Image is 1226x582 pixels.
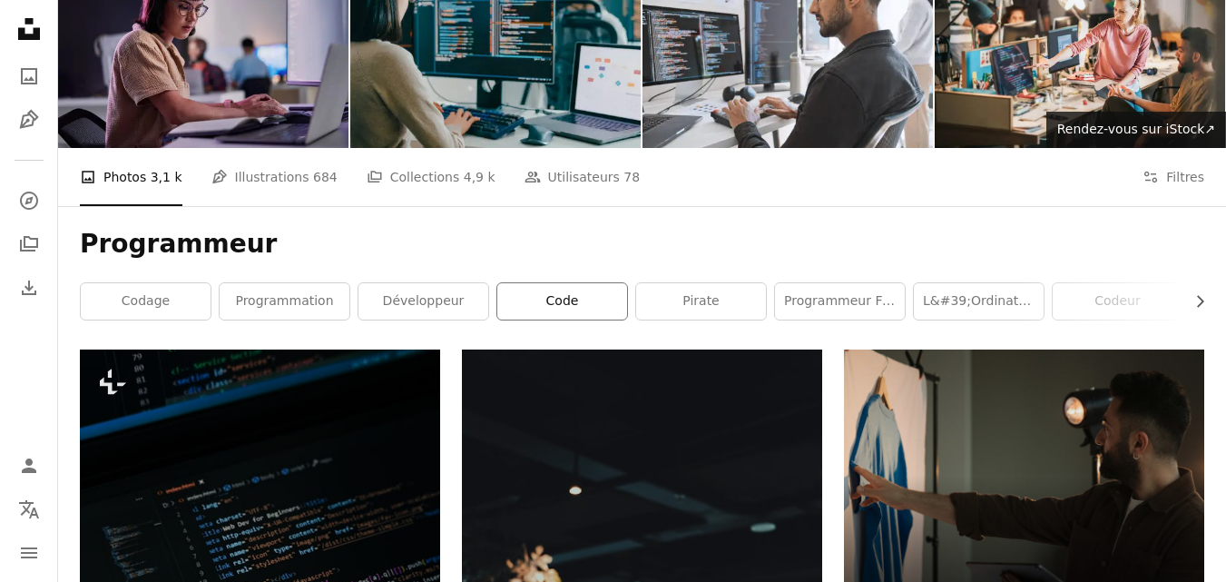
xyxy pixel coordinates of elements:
a: Explorer [11,182,47,219]
a: programmeur fond d’écran [775,283,905,320]
button: faire défiler la liste vers la droite [1183,283,1204,320]
span: 78 [623,167,640,187]
a: Accueil — Unsplash [11,11,47,51]
a: Collections 4,9 k [367,148,495,206]
h1: Programmeur [80,228,1204,261]
a: développeur [358,283,488,320]
a: l&#39;ordinateur [914,283,1044,320]
a: Connexion / S’inscrire [11,448,47,484]
a: Collections [11,226,47,262]
a: codeur [1053,283,1182,320]
a: programmation [220,283,349,320]
span: Rendez-vous sur iStock ↗ [1057,122,1215,136]
a: Illustrations 684 [211,148,338,206]
a: Photos [11,58,47,94]
button: Langue [11,491,47,528]
span: 684 [313,167,338,187]
button: Menu [11,535,47,571]
a: Rendez-vous sur iStock↗ [1046,112,1226,148]
a: Utilisateurs 78 [525,148,641,206]
a: pirate [636,283,766,320]
span: 4,9 k [464,167,495,187]
button: Filtres [1143,148,1204,206]
a: Illustrations [11,102,47,138]
a: code [497,283,627,320]
a: codage [81,283,211,320]
a: Historique de téléchargement [11,270,47,306]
